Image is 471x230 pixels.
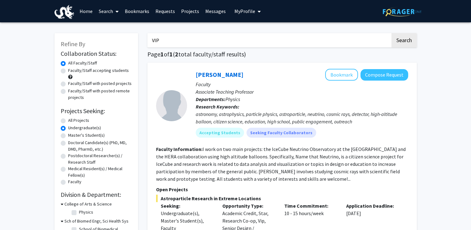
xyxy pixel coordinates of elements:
a: [PERSON_NAME] [196,71,243,78]
h1: Page of ( total faculty/staff results) [147,51,417,58]
h3: College of Arts & Science [64,201,112,207]
iframe: Chat [5,202,26,225]
label: Doctoral Candidate(s) (PhD, MD, DMD, PharmD, etc.) [68,139,132,153]
p: Time Commitment: [284,202,337,210]
label: Medical Resident(s) / Medical Fellow(s) [68,166,132,179]
b: Research Keywords: [196,104,239,110]
h2: Projects Seeking: [61,107,132,115]
label: Faculty [68,179,81,185]
a: Bookmarks [122,0,152,22]
img: Drexel University Logo [55,5,74,19]
img: ForagerOne Logo [383,7,421,16]
span: 1 [160,50,164,58]
p: Seeking: [161,202,213,210]
button: Search [391,33,417,47]
span: My Profile [234,8,255,14]
button: Add Christina Love to Bookmarks [325,69,358,81]
b: Departments: [196,96,225,102]
input: Search Keywords [147,33,390,47]
label: Faculty/Staff with posted remote projects [68,88,132,101]
div: astronomy, astrophysics, particle physics, astroparticle, neutrino, cosmic rays, detector, high-a... [196,110,408,125]
label: All Faculty/Staff [68,60,97,66]
mat-chip: Accepting Students [196,128,244,138]
p: Application Deadline: [346,202,399,210]
span: 2 [175,50,178,58]
label: Master's Student(s) [68,132,105,139]
label: Undergraduate(s) [68,125,101,131]
mat-chip: Seeking Faculty Collaborators [246,128,316,138]
button: Compose Request to Christina Love [360,69,408,81]
b: Faculty Information: [156,146,203,152]
label: Faculty/Staff accepting students [68,67,129,74]
label: Physics [79,209,93,215]
h2: Division & Department: [61,191,132,198]
h2: Collaboration Status: [61,50,132,57]
h3: Sch of Biomed Engr, Sci Health Sys [64,218,129,224]
label: Faculty/Staff with posted projects [68,80,132,87]
p: Opportunity Type: [222,202,275,210]
a: Requests [152,0,178,22]
span: 1 [169,50,173,58]
label: Postdoctoral Researcher(s) / Research Staff [68,153,132,166]
a: Messages [202,0,229,22]
p: Associate Teaching Professor [196,88,408,95]
a: Home [76,0,96,22]
p: Faculty [196,81,408,88]
label: All Projects [68,117,89,124]
span: Refine By [61,40,85,48]
span: Physics [225,96,240,102]
span: Astroparticle Research in Extreme Locations [156,195,408,202]
a: Projects [178,0,202,22]
fg-read-more: I work on two main projects: the IceCube Neutrino Observatory at the [GEOGRAPHIC_DATA] and the HE... [156,146,406,182]
a: Search [96,0,122,22]
p: Open Projects [156,186,408,193]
